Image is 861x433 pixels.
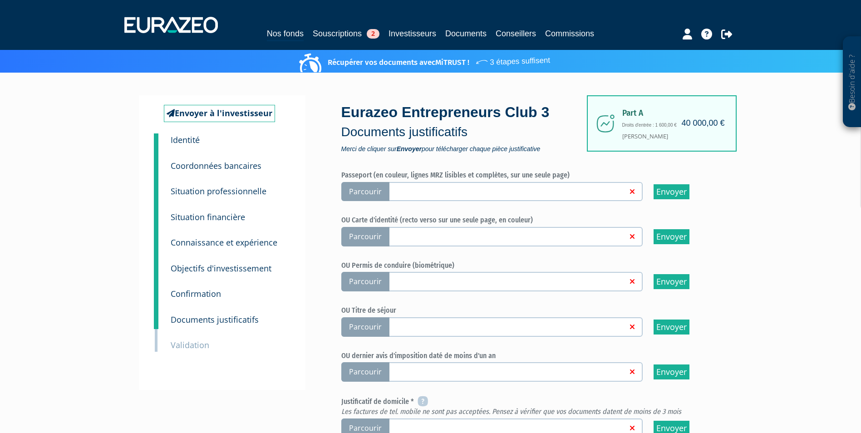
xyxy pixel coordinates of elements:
[267,27,304,41] a: Nos fonds
[341,407,681,416] em: Les factures de tel. mobile ne sont pas acceptées. Pensez à vérifier que vos documents datent de ...
[341,261,718,270] h6: OU Permis de conduire (biométrique)
[654,320,689,335] input: Envoyer
[171,340,209,350] small: Validation
[397,145,422,153] strong: Envoyer
[171,186,266,197] small: Situation professionnelle
[301,52,550,68] p: Récupérer vos documents avec
[341,182,389,202] span: Parcourir
[496,27,536,40] a: Conseillers
[445,27,487,40] a: Documents
[164,105,275,122] a: Envoyer à l'investisseur
[389,27,436,40] a: Investisseurs
[341,227,389,246] span: Parcourir
[341,123,591,141] p: Documents justificatifs
[171,134,200,145] small: Identité
[154,198,158,226] a: 4
[341,362,389,382] span: Parcourir
[154,275,158,303] a: 7
[171,263,271,274] small: Objectifs d'investissement
[341,272,389,291] span: Parcourir
[654,364,689,379] input: Envoyer
[654,184,689,199] input: Envoyer
[435,58,469,67] a: MiTRUST !
[847,41,857,123] p: Besoin d'aide ?
[313,27,379,40] a: Souscriptions2
[171,160,261,171] small: Coordonnées bancaires
[341,352,718,360] h6: OU dernier avis d'imposition daté de moins d'un an
[367,29,379,39] span: 2
[475,50,550,69] span: 3 étapes suffisent
[341,306,718,315] h6: OU Titre de séjour
[654,229,689,244] input: Envoyer
[341,171,718,179] h6: Passeport (en couleur, lignes MRZ lisibles et complètes, sur une seule page)
[154,147,158,175] a: 2
[341,102,591,152] div: Eurazeo Entrepreneurs Club 3
[341,216,718,224] h6: OU Carte d'identité (recto verso sur une seule page, en couleur)
[341,397,718,416] h6: Justificatif de domicile *
[154,224,158,252] a: 5
[545,27,594,40] a: Commissions
[341,317,389,337] span: Parcourir
[341,146,591,152] span: Merci de cliquer sur pour télécharger chaque pièce justificative
[171,288,221,299] small: Confirmation
[154,172,158,201] a: 3
[154,301,158,329] a: 8
[124,17,218,33] img: 1732889491-logotype_eurazeo_blanc_rvb.png
[154,250,158,278] a: 6
[171,237,277,248] small: Connaissance et expérience
[171,212,245,222] small: Situation financière
[154,133,158,152] a: 1
[654,274,689,289] input: Envoyer
[171,314,259,325] small: Documents justificatifs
